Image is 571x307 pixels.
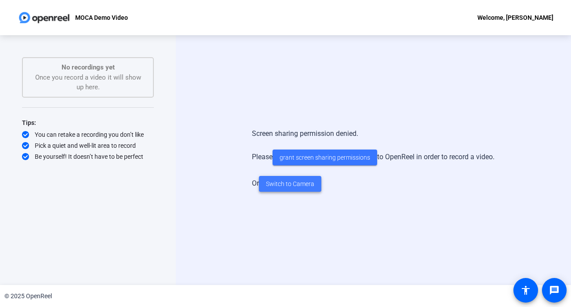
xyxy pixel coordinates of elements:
img: OpenReel logo [18,9,71,26]
mat-icon: message [549,285,560,296]
span: grant screen sharing permissions [280,153,370,162]
mat-icon: accessibility [520,285,531,296]
button: grant screen sharing permissions [273,150,377,165]
p: No recordings yet [32,62,144,73]
div: Once you record a video it will show up here. [32,62,144,92]
div: You can retake a recording you don’t like [22,130,154,139]
p: MOCA Demo Video [75,12,128,23]
button: Switch to Camera [259,176,321,192]
div: © 2025 OpenReel [4,292,52,301]
div: Tips: [22,117,154,128]
span: Switch to Camera [266,179,314,189]
div: Welcome, [PERSON_NAME] [477,12,553,23]
div: Screen sharing permission denied. Please to OpenReel in order to record a video. Or [252,120,495,201]
div: Be yourself! It doesn’t have to be perfect [22,152,154,161]
div: Pick a quiet and well-lit area to record [22,141,154,150]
